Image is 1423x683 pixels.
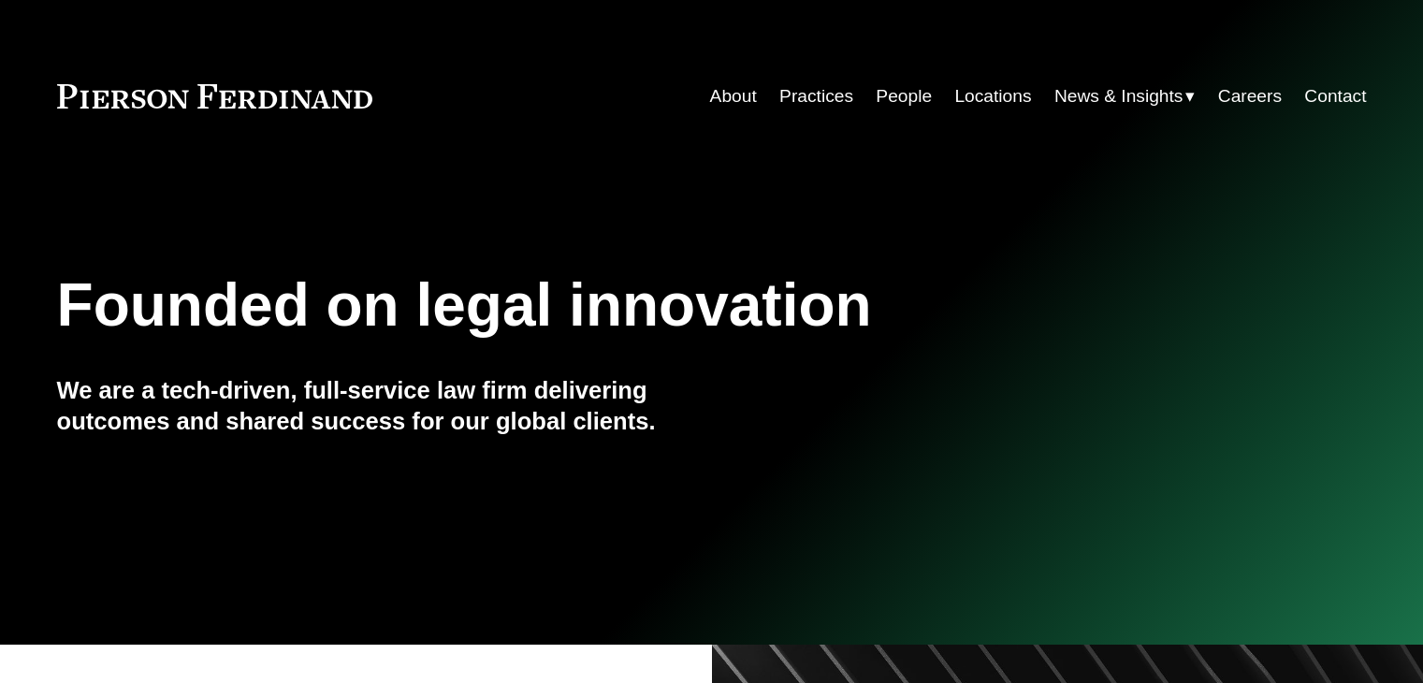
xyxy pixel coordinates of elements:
h1: Founded on legal innovation [57,271,1149,340]
a: Contact [1304,79,1366,114]
a: Locations [954,79,1031,114]
a: Practices [779,79,853,114]
h4: We are a tech-driven, full-service law firm delivering outcomes and shared success for our global... [57,375,712,436]
a: folder dropdown [1054,79,1196,114]
a: About [710,79,757,114]
a: People [876,79,932,114]
span: News & Insights [1054,80,1183,113]
a: Careers [1218,79,1282,114]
